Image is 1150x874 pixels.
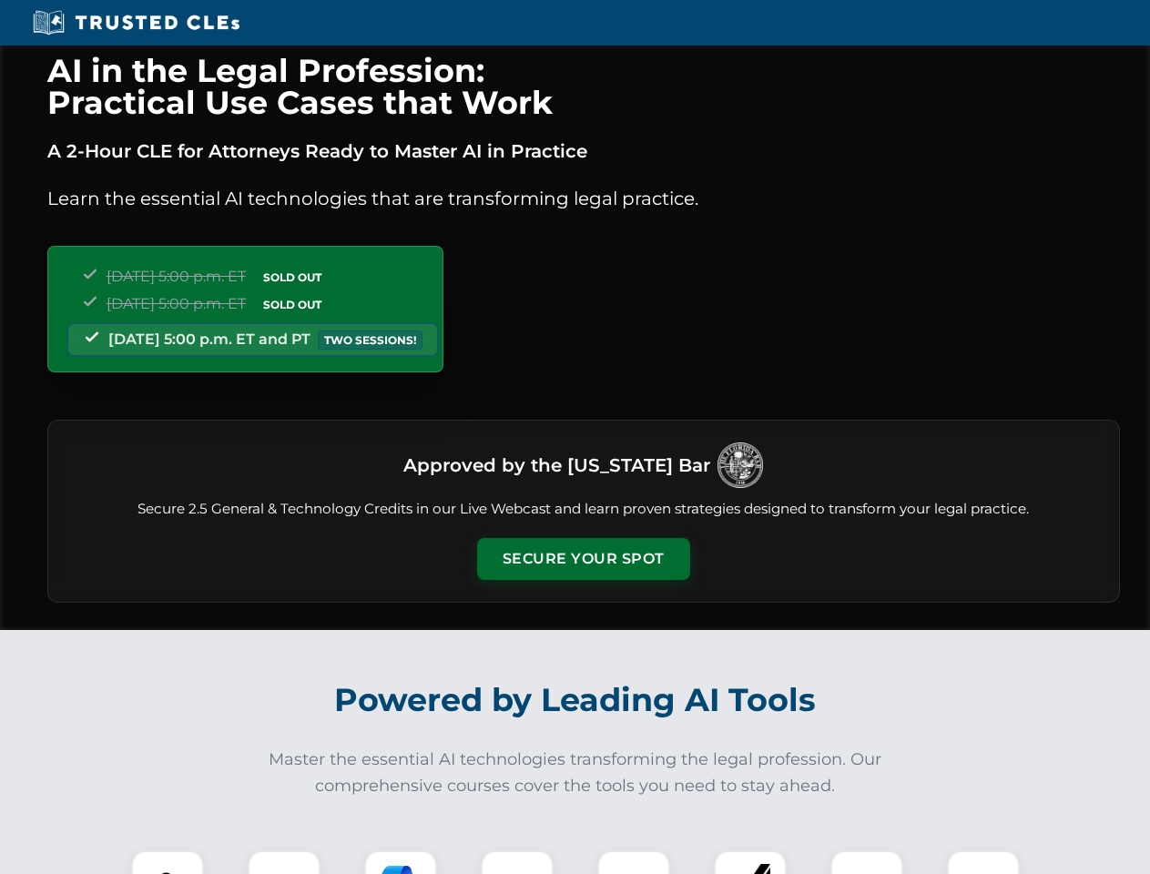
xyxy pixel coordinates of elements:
img: Logo [717,442,763,488]
span: [DATE] 5:00 p.m. ET [107,295,246,312]
p: Master the essential AI technologies transforming the legal profession. Our comprehensive courses... [257,747,894,799]
p: Learn the essential AI technologies that are transforming legal practice. [47,184,1120,213]
h2: Powered by Leading AI Tools [71,668,1080,732]
h3: Approved by the [US_STATE] Bar [403,449,710,482]
button: Secure Your Spot [477,538,690,580]
p: Secure 2.5 General & Technology Credits in our Live Webcast and learn proven strategies designed ... [70,499,1097,520]
p: A 2-Hour CLE for Attorneys Ready to Master AI in Practice [47,137,1120,166]
span: SOLD OUT [257,295,328,314]
img: Trusted CLEs [27,9,245,36]
h1: AI in the Legal Profession: Practical Use Cases that Work [47,55,1120,118]
span: SOLD OUT [257,268,328,287]
span: [DATE] 5:00 p.m. ET [107,268,246,285]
